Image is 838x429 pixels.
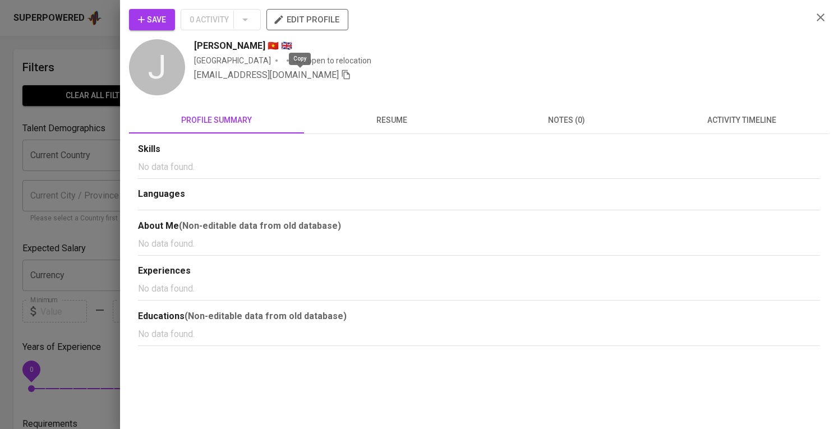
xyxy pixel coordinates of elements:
div: Experiences [138,265,820,278]
p: No data found. [138,282,820,296]
p: No data found. [138,237,820,251]
p: No data found. [138,327,820,341]
p: Not open to relocation [293,55,371,66]
span: [EMAIL_ADDRESS][DOMAIN_NAME] [194,70,339,80]
div: Languages [138,188,820,201]
span: activity timeline [661,113,822,127]
span: [PERSON_NAME] 🇻🇳 🇬🇧 [194,39,292,53]
div: J [129,39,185,95]
div: About Me [138,219,820,233]
b: (Non-editable data from old database) [179,220,341,231]
button: Save [129,9,175,30]
span: notes (0) [486,113,647,127]
div: Educations [138,310,820,323]
span: edit profile [275,12,339,27]
span: Save [138,13,166,27]
a: edit profile [266,15,348,24]
span: profile summary [136,113,297,127]
button: edit profile [266,9,348,30]
b: (Non-editable data from old database) [185,311,347,321]
div: [GEOGRAPHIC_DATA] [194,55,271,66]
span: resume [311,113,472,127]
div: Skills [138,143,820,156]
p: No data found. [138,160,820,174]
